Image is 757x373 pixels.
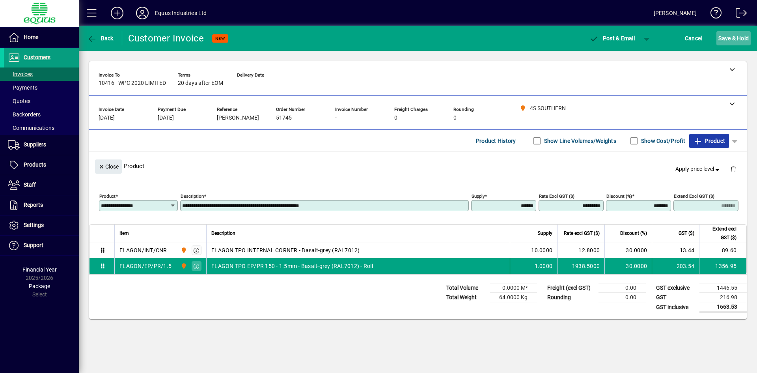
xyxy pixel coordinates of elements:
div: [PERSON_NAME] [654,7,697,19]
td: GST exclusive [652,283,699,293]
a: Home [4,28,79,47]
a: Staff [4,175,79,195]
span: ost & Email [589,35,635,41]
td: 1663.53 [699,302,747,312]
button: Product [689,134,729,148]
mat-label: Discount (%) [606,193,632,199]
label: Show Line Volumes/Weights [543,137,616,145]
td: 89.60 [699,242,746,258]
td: 1446.55 [699,283,747,293]
span: 10.0000 [531,246,552,254]
app-page-header-button: Back [79,31,122,45]
mat-label: Extend excl GST ($) [674,193,714,199]
td: 216.98 [699,293,747,302]
a: Suppliers [4,135,79,155]
span: 4S SOUTHERN [179,262,188,270]
span: ave & Hold [718,32,749,45]
td: Total Weight [442,293,490,302]
a: Payments [4,81,79,94]
mat-label: Description [181,193,204,199]
span: - [335,115,337,121]
td: 0.00 [599,283,646,293]
div: Product [89,152,747,180]
app-page-header-button: Close [93,163,124,170]
div: FLAGON/INT/CNR [119,246,167,254]
span: Description [211,229,235,238]
td: 1356.95 [699,258,746,274]
span: Communications [8,125,54,131]
span: 1.0000 [535,262,553,270]
a: Invoices [4,67,79,81]
button: Apply price level [672,162,724,176]
span: [DATE] [158,115,174,121]
a: Logout [730,2,747,27]
td: 13.44 [652,242,699,258]
td: GST [652,293,699,302]
a: Reports [4,195,79,215]
label: Show Cost/Profit [640,137,685,145]
span: Back [87,35,114,41]
span: 0 [453,115,457,121]
span: Financial Year [22,266,57,273]
span: Rate excl GST ($) [564,229,600,238]
span: Reports [24,202,43,208]
a: Support [4,236,79,255]
span: Invoices [8,71,33,77]
a: Products [4,155,79,175]
td: GST inclusive [652,302,699,312]
button: Back [85,31,116,45]
td: 64.0000 Kg [490,293,537,302]
span: GST ($) [679,229,694,238]
span: [PERSON_NAME] [217,115,259,121]
button: Cancel [683,31,704,45]
span: Backorders [8,111,41,118]
button: Close [95,159,122,174]
td: 0.0000 M³ [490,283,537,293]
span: FLAGON TPO INTERNAL CORNER - Basalt-grey (RAL7012) [211,246,360,254]
a: Quotes [4,94,79,108]
a: Backorders [4,108,79,121]
button: Post & Email [585,31,639,45]
span: Cancel [685,32,702,45]
td: Total Volume [442,283,490,293]
div: 1938.5000 [562,262,600,270]
span: 0 [394,115,397,121]
span: Customers [24,54,50,60]
td: Freight (excl GST) [543,283,599,293]
mat-label: Product [99,193,116,199]
span: Product History [476,135,516,147]
span: - [237,80,239,86]
span: Quotes [8,98,30,104]
div: Equus Industries Ltd [155,7,207,19]
div: 12.8000 [562,246,600,254]
span: Home [24,34,38,40]
span: Extend excl GST ($) [704,225,736,242]
a: Knowledge Base [705,2,722,27]
span: Support [24,242,43,248]
span: 4S SOUTHERN [179,246,188,255]
td: 0.00 [599,293,646,302]
span: FLAGON TPO EP/PR 150 - 1.5mm - Basalt-grey (RAL7012) - Roll [211,262,373,270]
span: Package [29,283,50,289]
span: 51745 [276,115,292,121]
button: Delete [724,159,743,178]
a: Settings [4,216,79,235]
button: Add [104,6,130,20]
span: 20 days after EOM [178,80,223,86]
td: Rounding [543,293,599,302]
div: Customer Invoice [128,32,204,45]
span: Supply [538,229,552,238]
td: 203.54 [652,258,699,274]
span: S [718,35,722,41]
mat-label: Rate excl GST ($) [539,193,574,199]
span: [DATE] [99,115,115,121]
button: Profile [130,6,155,20]
a: Communications [4,121,79,135]
span: Payments [8,84,37,91]
span: P [603,35,606,41]
span: Settings [24,222,44,228]
td: 30.0000 [604,242,652,258]
span: Product [693,135,725,147]
div: FLAGON/EP/PR/1.5 [119,262,172,270]
mat-label: Supply [472,193,485,199]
